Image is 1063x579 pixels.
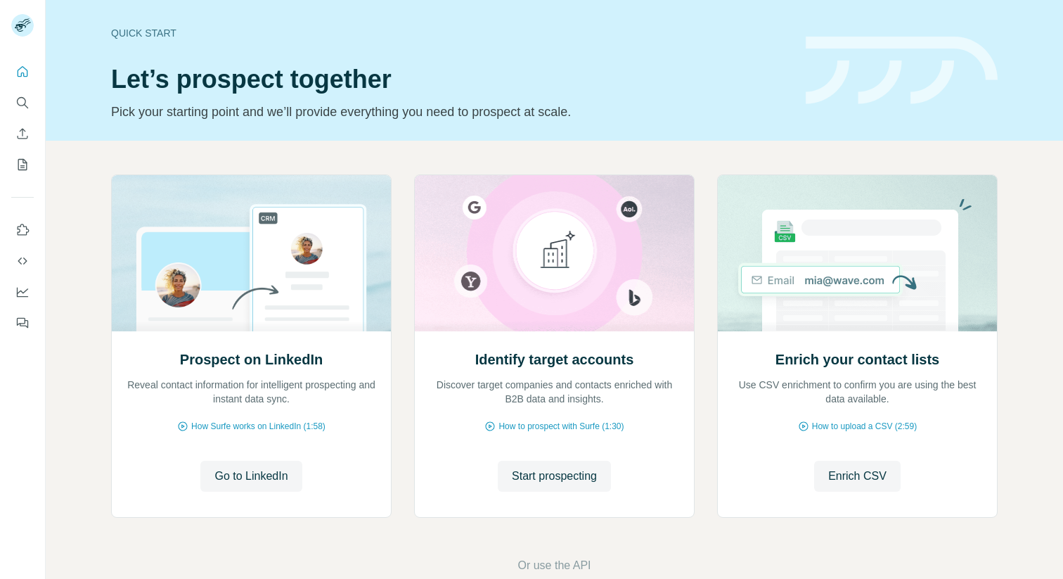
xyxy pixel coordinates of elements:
button: Use Surfe on LinkedIn [11,217,34,243]
p: Use CSV enrichment to confirm you are using the best data available. [732,378,983,406]
p: Reveal contact information for intelligent prospecting and instant data sync. [126,378,377,406]
button: Use Surfe API [11,248,34,274]
button: Or use the API [517,557,591,574]
button: Enrich CSV [814,461,901,492]
button: Start prospecting [498,461,611,492]
button: Go to LinkedIn [200,461,302,492]
h2: Enrich your contact lists [775,350,939,369]
span: How to upload a CSV (2:59) [812,420,917,433]
button: Search [11,90,34,115]
button: Dashboard [11,279,34,305]
div: Quick start [111,26,789,40]
button: Enrich CSV [11,121,34,146]
img: Identify target accounts [414,175,695,331]
span: How Surfe works on LinkedIn (1:58) [191,420,326,433]
span: Enrich CSV [828,468,887,485]
h2: Identify target accounts [475,350,634,369]
img: Enrich your contact lists [717,175,998,331]
h2: Prospect on LinkedIn [180,350,323,369]
button: My lists [11,152,34,177]
h1: Let’s prospect together [111,65,789,94]
img: banner [806,37,998,105]
span: Go to LinkedIn [214,468,288,485]
button: Quick start [11,59,34,84]
span: How to prospect with Surfe (1:30) [498,420,624,433]
img: Prospect on LinkedIn [111,175,392,331]
p: Discover target companies and contacts enriched with B2B data and insights. [429,378,680,406]
p: Pick your starting point and we’ll provide everything you need to prospect at scale. [111,102,789,122]
button: Feedback [11,310,34,336]
span: Start prospecting [512,468,597,485]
